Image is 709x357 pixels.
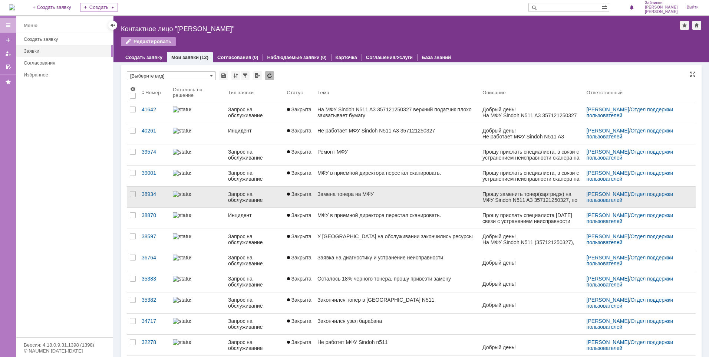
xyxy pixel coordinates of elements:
[587,255,675,266] a: Отдел поддержки пользователей
[173,297,191,303] img: statusbar-40 (1).png
[2,48,14,59] a: Мои заявки
[170,187,225,207] a: statusbar-40 (1).png
[139,335,170,356] a: 32278
[2,34,14,46] a: Создать заявку
[173,87,216,98] div: Осталось на решение
[314,83,479,102] th: Тема
[314,229,479,250] a: У [GEOGRAPHIC_DATA] на обслуживании закончились ресурсы
[142,107,167,112] div: 41642
[587,212,687,224] div: /
[3,90,149,96] span: 3. Контактный телефон заявителя 79277567444
[317,255,476,261] div: Заявка на диагностику и устранение неисправности
[587,318,687,330] div: /
[284,187,314,207] a: Закрыта
[88,126,120,131] span: SINDOH N511
[366,55,413,60] a: Соглашения/Услуги
[587,149,675,161] a: Отдел поддержки пользователей
[139,123,170,144] a: 40261
[587,297,629,303] a: [PERSON_NAME]
[228,90,254,95] div: Тип заявки
[587,212,629,218] a: [PERSON_NAME]
[170,335,225,356] a: statusbar-40 (1).png
[121,25,680,33] div: Контактное лицо "[PERSON_NAME]"
[170,144,225,165] a: statusbar-25 (1).png
[22,119,46,125] span: Zaychikov
[3,108,99,114] span: 4. Серийный или инвентарный №
[3,143,73,149] span: 6. Размещение аппарата
[173,212,191,218] img: statusbar-60 (1).png
[317,90,329,95] div: Тема
[142,233,167,239] div: 38597
[225,83,284,102] th: Тип заявки
[317,107,476,118] div: На МФУ Sindoh N511 A3 357121250327 верхний податчик плохо захватывает бумагу
[587,233,675,245] a: Отдел поддержки пользователей
[24,343,105,347] div: Версия: 4.18.0.9.31.1398 (1398)
[225,229,284,250] a: Запрос на обслуживание
[139,208,170,229] a: 38870
[3,120,73,127] span: 6. Размещение аппарата
[587,318,629,324] a: [PERSON_NAME]
[225,187,284,207] a: Запрос на обслуживание
[314,292,479,313] a: Закончился тонер в [GEOGRAPHIC_DATA] N511
[142,212,167,218] div: 38870
[284,271,314,292] a: Закрыта
[173,191,191,197] img: statusbar-40 (1).png
[587,255,629,261] a: [PERSON_NAME]
[2,61,14,73] a: Мои согласования
[587,107,629,112] a: [PERSON_NAME]
[587,318,675,330] a: Отдел поддержки пользователей
[51,119,59,125] span: sitc
[284,144,314,165] a: Закрыта
[584,83,690,102] th: Ответственный
[228,149,281,161] div: Запрос на обслуживание
[587,90,623,95] div: Ответственный
[9,4,15,10] img: logo
[228,212,281,218] div: Инцидент
[317,191,476,197] div: Замена тонера на МФУ
[173,339,191,345] img: statusbar-40 (1).png
[130,86,136,92] span: Настройки
[173,149,191,155] img: statusbar-25 (1).png
[287,233,311,239] span: Закрыта
[3,85,99,92] span: 4. Серийный или инвентарный №
[225,292,284,313] a: Запрос на обслуживание
[253,55,258,60] div: (0)
[314,144,479,165] a: Ремонт МФУ
[21,57,111,69] a: Согласования
[228,233,281,245] div: Запрос на обслуживание
[587,339,675,351] a: Отдел поддержки пользователей
[587,170,629,176] a: [PERSON_NAME]
[287,212,311,218] span: Закрыта
[3,138,195,144] span: 7. Описание проблемы Заканчивается черный тонер
[24,60,108,66] div: Согласования
[145,90,161,95] div: Номер
[142,128,167,134] div: 40261
[173,255,191,261] img: statusbar-60 (1).png
[225,102,284,123] a: Запрос на обслуживание
[587,233,629,239] a: [PERSON_NAME]
[24,348,105,353] div: © NAUMEN [DATE]-[DATE]
[170,250,225,271] a: statusbar-60 (1).png
[314,250,479,271] a: Заявка на диагностику и устранение неисправности
[3,50,41,57] span: 2. Заявитель
[317,128,476,134] div: Не работает МФУ Sindoh N511 A3 357121250327
[3,68,149,74] span: 3. Контактный телефон заявителя 89789573781
[142,297,167,303] div: 35382
[88,104,107,109] span: SINDOH
[41,74,150,79] span: (ФИО пользователя) [PERSON_NAME]
[321,55,327,60] div: (0)
[170,208,225,229] a: statusbar-60 (1).png
[139,102,170,123] a: 41642
[170,83,225,102] th: Осталось на решение
[142,170,167,176] div: 39001
[173,233,191,239] img: statusbar-0 (1).png
[587,276,629,282] a: [PERSON_NAME]
[587,107,675,118] a: Отдел поддержки пользователей
[587,339,629,345] a: [PERSON_NAME]
[587,191,675,203] a: Отдел поддержки пользователей
[287,107,311,112] span: Закрыта
[225,250,284,271] a: Запрос на обслуживание
[24,21,37,30] div: Меню
[41,52,150,57] span: (ФИО пользователя) [PERSON_NAME]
